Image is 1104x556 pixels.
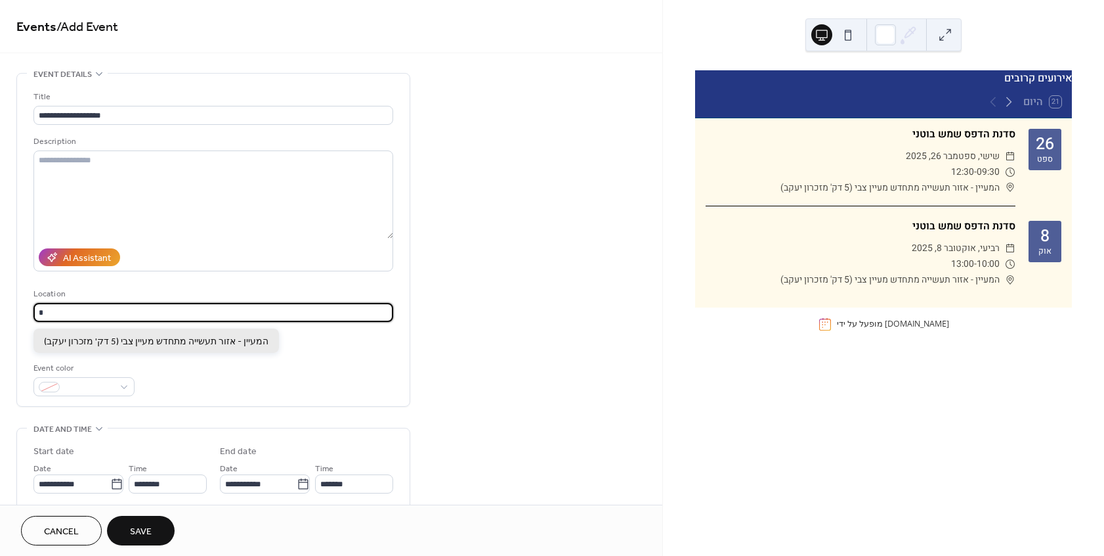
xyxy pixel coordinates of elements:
a: [DOMAIN_NAME] [885,319,949,330]
div: Start date [33,445,74,459]
div: ​ [1005,149,1015,164]
span: 09:30 [977,164,1000,180]
div: מופעל על ידי [837,319,949,330]
span: - [974,256,977,272]
div: ​ [1005,256,1015,272]
span: 13:00 [951,256,974,272]
div: End date [220,445,257,459]
div: ספט [1037,155,1053,164]
span: Date and time [33,423,92,436]
span: רביעי, אוקטובר 8, 2025 [912,241,1000,256]
span: Date [220,462,238,476]
div: ​ [1005,241,1015,256]
span: המעיין - אזור תעשייה מתחדש מעיין צבי (5 דק' מזכרון יעקב) [780,180,1000,196]
span: / Add Event [56,14,118,40]
div: Description [33,135,391,149]
button: Save [107,516,175,545]
button: AI Assistant [39,248,120,266]
span: Time [129,462,147,476]
div: סדנת הדפס שמש בוטני [706,218,1015,234]
div: Title [33,90,391,104]
span: Time [315,462,333,476]
button: Cancel [21,516,102,545]
span: Date [33,462,51,476]
div: 8 [1040,228,1050,244]
div: AI Assistant [63,252,111,266]
div: סדנת הדפס שמש בוטני [706,126,1015,142]
div: 26 [1036,136,1054,152]
div: אוק [1038,247,1051,256]
span: המעיין - אזור תעשייה מתחדש מעיין צבי (5 דק' מזכרון יעקב) [44,335,268,349]
div: ​ [1005,164,1015,180]
span: Save [130,525,152,539]
span: Cancel [44,525,79,539]
div: ​ [1005,272,1015,288]
div: ​ [1005,180,1015,196]
span: - [974,164,977,180]
div: Location [33,287,391,301]
div: אירועים קרובים [695,70,1072,86]
div: Event color [33,361,132,375]
span: Event details [33,68,92,81]
a: Events [16,14,56,40]
span: המעיין - אזור תעשייה מתחדש מעיין צבי (5 דק' מזכרון יעקב) [780,272,1000,288]
span: 12:30 [951,164,974,180]
span: 10:00 [977,256,1000,272]
span: שישי, ספטמבר 26, 2025 [906,149,1000,164]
